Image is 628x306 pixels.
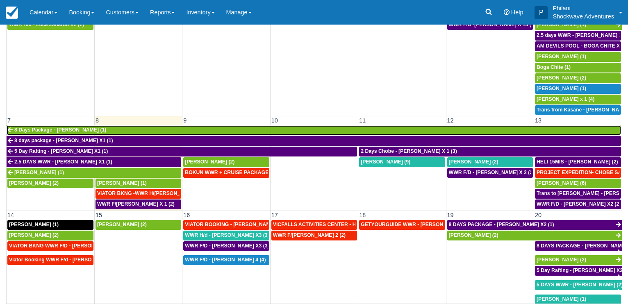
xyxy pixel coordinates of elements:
p: Shockwave Adventures [553,12,614,20]
a: AM DEVILS POOL - BOGA CHITE X 1 (1) [535,41,621,51]
a: WWR F/D - [PERSON_NAME] 4 (4) [183,255,269,265]
span: [PERSON_NAME] (2) [9,232,59,238]
img: checkfront-main-nav-mini-logo.png [6,7,18,19]
a: BOKUN WWR + CRUISE PACKAGE - [PERSON_NAME] South X 2 (2) [183,168,269,178]
span: VICFALLS ACTIVITIES CENTER - HELICOPTER -[PERSON_NAME] X 4 (4) [273,222,446,227]
span: 5 DAYS WWR - [PERSON_NAME] (2) [537,282,623,288]
a: [PERSON_NAME] (2) [447,231,622,240]
span: 16 [182,212,191,218]
span: GETYOURGUIDE WWR - [PERSON_NAME] X 9 (9) [361,222,479,227]
a: WWR F/D -[PERSON_NAME] X 15 (15) [447,20,533,30]
a: WWR H/d - Loca Zanardo X2 (2) [7,20,93,30]
span: 12 [446,117,455,124]
i: Help [504,9,510,15]
span: HELI 15MIS - [PERSON_NAME] (2) [537,159,618,165]
a: VICFALLS ACTIVITIES CENTER - HELICOPTER -[PERSON_NAME] X 4 (4) [271,220,357,230]
span: [PERSON_NAME] (1) [97,180,147,186]
span: 8 days package - [PERSON_NAME] X1 (1) [14,138,113,143]
span: 10 [271,117,279,124]
span: [PERSON_NAME] (2) [449,159,498,165]
a: 2,5 days WWR - [PERSON_NAME] X2 (2) [535,31,621,41]
span: WWR F/D - [PERSON_NAME] 4 (4) [185,257,266,263]
span: WWR F/D -[PERSON_NAME] X 15 (15) [449,22,539,27]
a: [PERSON_NAME] (2) [535,73,621,83]
span: VIATOR BKNG -WWR H/[PERSON_NAME] X 2 (2) [97,190,213,196]
span: 9 [182,117,187,124]
a: [PERSON_NAME] (1) [535,295,621,304]
a: Boga Chite (1) [535,63,621,73]
span: [PERSON_NAME] (1) [9,222,59,227]
span: 8 [95,117,100,124]
a: 5 Day Rafting - [PERSON_NAME] X1 (1) [7,147,357,156]
a: HELI 15MIS - [PERSON_NAME] (2) [535,157,621,167]
a: [PERSON_NAME] (2) [447,157,533,167]
a: [PERSON_NAME] x 1 (4) [535,95,621,104]
span: [PERSON_NAME] (1) [537,54,586,59]
a: [PERSON_NAME] (1) [7,220,93,230]
span: [PERSON_NAME] x 1 (4) [537,96,594,102]
span: WWR F/D - [PERSON_NAME] X3 (3) [185,243,269,249]
span: 2 Days Chobe - [PERSON_NAME] X 1 (3) [361,148,457,154]
span: WWR F/[PERSON_NAME] X 1 (2) [97,201,175,207]
span: 13 [534,117,542,124]
span: 7 [7,117,11,124]
span: WWR F/[PERSON_NAME] 2 (2) [273,232,346,238]
span: [PERSON_NAME] (2) [449,232,498,238]
span: 18 [358,212,366,218]
span: WWR H/d - [PERSON_NAME] X3 (3) [185,232,269,238]
span: Boga Chite (1) [537,64,571,70]
span: VIATOR BOOKING - [PERSON_NAME] X 4 (4) [185,222,292,227]
a: [PERSON_NAME] (2) [535,255,622,265]
span: WWR F/D - [PERSON_NAME] X 2 (2) [449,170,535,175]
span: 19 [446,212,455,218]
span: [PERSON_NAME] (1) [537,22,586,27]
span: VIATOR BKNG WWR F/D - [PERSON_NAME] X 1 (1) [9,243,131,249]
span: 15 [95,212,103,218]
a: [PERSON_NAME] (1) [7,168,181,178]
a: [PERSON_NAME] (1) [535,20,622,30]
a: [PERSON_NAME] (6) [535,179,621,188]
a: 8 Days Package - [PERSON_NAME] (1) [7,125,621,135]
a: Trans from Kasane - [PERSON_NAME] X4 (4) [535,105,621,115]
a: [PERSON_NAME] (2) [7,231,93,240]
a: PROJECT EXPEDITION- CHOBE SAFARI - [GEOGRAPHIC_DATA][PERSON_NAME] 2 (2) [535,168,621,178]
span: [PERSON_NAME] (2) [537,75,586,81]
span: WWR H/d - Loca Zanardo X2 (2) [9,22,84,27]
span: 8 DAYS PACKAGE - [PERSON_NAME] X2 (1) [449,222,554,227]
a: VIATOR BKNG -WWR H/[PERSON_NAME] X 2 (2) [96,189,181,199]
a: Trans to [PERSON_NAME] - [PERSON_NAME] X 1 (2) [535,189,621,199]
a: 2 Days Chobe - [PERSON_NAME] X 1 (3) [359,147,621,156]
span: [PERSON_NAME] (6) [537,180,586,186]
span: [PERSON_NAME] (2) [97,222,147,227]
a: Viator Booking WWR F/d - [PERSON_NAME] X 1 (1) [7,255,93,265]
a: [PERSON_NAME] (1) [96,179,181,188]
span: WWR F/D - [PERSON_NAME] X2 (2) [537,201,621,207]
a: 5 DAYS WWR - [PERSON_NAME] (2) [535,280,622,290]
span: [PERSON_NAME] (9) [361,159,410,165]
a: WWR F/D - [PERSON_NAME] X3 (3) [183,241,269,251]
a: WWR H/d - [PERSON_NAME] X3 (3) [183,231,269,240]
span: [PERSON_NAME] (1) [537,86,586,91]
p: Philani [553,4,614,12]
span: Viator Booking WWR F/d - [PERSON_NAME] X 1 (1) [9,257,131,263]
a: VIATOR BKNG WWR F/D - [PERSON_NAME] X 1 (1) [7,241,93,251]
a: [PERSON_NAME] (9) [359,157,445,167]
a: [PERSON_NAME] (2) [96,220,181,230]
span: 11 [358,117,366,124]
span: BOKUN WWR + CRUISE PACKAGE - [PERSON_NAME] South X 2 (2) [185,170,347,175]
span: 17 [271,212,279,218]
a: WWR F/D - [PERSON_NAME] X 2 (2) [447,168,533,178]
span: [PERSON_NAME] (1) [537,296,586,302]
span: Help [511,9,523,16]
a: [PERSON_NAME] (1) [535,52,621,62]
span: [PERSON_NAME] (2) [9,180,59,186]
a: WWR F/D - [PERSON_NAME] X2 (2) [535,199,621,209]
span: 5 Day Rafting - [PERSON_NAME] X1 (1) [14,148,108,154]
a: [PERSON_NAME] (2) [7,179,93,188]
a: 8 DAYS PACKAGE - [PERSON_NAME] X 2 (2) [535,241,622,251]
span: 8 Days Package - [PERSON_NAME] (1) [14,127,106,133]
span: 20 [534,212,542,218]
a: 5 Day Rafting - [PERSON_NAME] X2 (2) [535,266,622,276]
span: [PERSON_NAME] (2) [537,257,586,263]
a: 8 DAYS PACKAGE - [PERSON_NAME] X2 (1) [447,220,622,230]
